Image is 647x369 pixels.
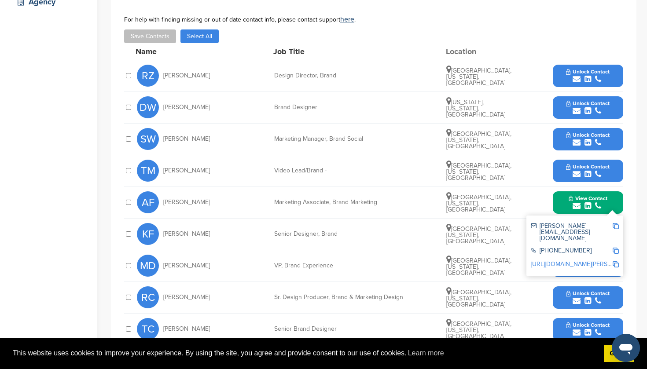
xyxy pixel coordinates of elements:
[163,136,210,142] span: [PERSON_NAME]
[604,345,634,362] a: dismiss cookie message
[274,73,406,79] div: Design Director, Brand
[137,128,159,150] span: SW
[531,223,612,241] div: [PERSON_NAME][EMAIL_ADDRESS][DOMAIN_NAME]
[555,94,620,121] button: Unlock Contact
[13,347,597,360] span: This website uses cookies to improve your experience. By using the site, you agree and provide co...
[163,73,210,79] span: [PERSON_NAME]
[273,47,405,55] div: Job Title
[566,164,610,170] span: Unlock Contact
[136,47,232,55] div: Name
[137,96,159,118] span: DW
[137,286,159,308] span: RC
[613,223,619,229] img: Copy
[569,195,607,201] span: View Contact
[555,316,620,342] button: Unlock Contact
[137,255,159,277] span: MD
[446,257,511,277] span: [GEOGRAPHIC_DATA], [US_STATE], [GEOGRAPHIC_DATA]
[531,260,638,268] a: [URL][DOMAIN_NAME][PERSON_NAME]
[124,29,176,43] button: Save Contacts
[137,223,159,245] span: KF
[163,104,210,110] span: [PERSON_NAME]
[163,263,210,269] span: [PERSON_NAME]
[446,162,511,182] span: [GEOGRAPHIC_DATA], [US_STATE], [GEOGRAPHIC_DATA]
[555,62,620,89] button: Unlock Contact
[566,69,610,75] span: Unlock Contact
[274,199,406,205] div: Marketing Associate, Brand Marketing
[340,15,354,24] a: here
[446,130,511,150] span: [GEOGRAPHIC_DATA], [US_STATE], [GEOGRAPHIC_DATA]
[163,231,210,237] span: [PERSON_NAME]
[555,284,620,311] button: Unlock Contact
[274,231,406,237] div: Senior Designer, Brand
[555,126,620,152] button: Unlock Contact
[446,225,511,245] span: [GEOGRAPHIC_DATA], [US_STATE], [GEOGRAPHIC_DATA]
[180,29,219,43] button: Select All
[566,322,610,328] span: Unlock Contact
[446,47,512,55] div: Location
[137,65,159,87] span: RZ
[274,168,406,174] div: Video Lead/Brand -
[274,136,406,142] div: Marketing Manager, Brand Social
[274,104,406,110] div: Brand Designer
[274,326,406,332] div: Senior Brand Designer
[446,289,511,308] span: [GEOGRAPHIC_DATA], [US_STATE], [GEOGRAPHIC_DATA]
[566,132,610,138] span: Unlock Contact
[163,326,210,332] span: [PERSON_NAME]
[163,168,210,174] span: [PERSON_NAME]
[407,347,445,360] a: learn more about cookies
[446,194,511,213] span: [GEOGRAPHIC_DATA], [US_STATE], [GEOGRAPHIC_DATA]
[531,248,612,255] div: [PHONE_NUMBER]
[613,248,619,254] img: Copy
[613,261,619,267] img: Copy
[446,320,511,340] span: [GEOGRAPHIC_DATA], [US_STATE], [GEOGRAPHIC_DATA]
[137,191,159,213] span: AF
[558,189,618,216] button: View Contact
[555,157,620,184] button: Unlock Contact
[446,99,505,118] span: [US_STATE], [US_STATE], [GEOGRAPHIC_DATA]
[124,16,623,23] div: For help with finding missing or out-of-date contact info, please contact support .
[163,294,210,300] span: [PERSON_NAME]
[137,160,159,182] span: TM
[137,318,159,340] span: TC
[274,294,406,300] div: Sr. Design Producer, Brand & Marketing Design
[446,67,511,87] span: [GEOGRAPHIC_DATA], [US_STATE], [GEOGRAPHIC_DATA]
[163,199,210,205] span: [PERSON_NAME]
[274,263,406,269] div: VP, Brand Experience
[566,290,610,296] span: Unlock Contact
[612,334,640,362] iframe: Button to launch messaging window
[566,100,610,106] span: Unlock Contact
